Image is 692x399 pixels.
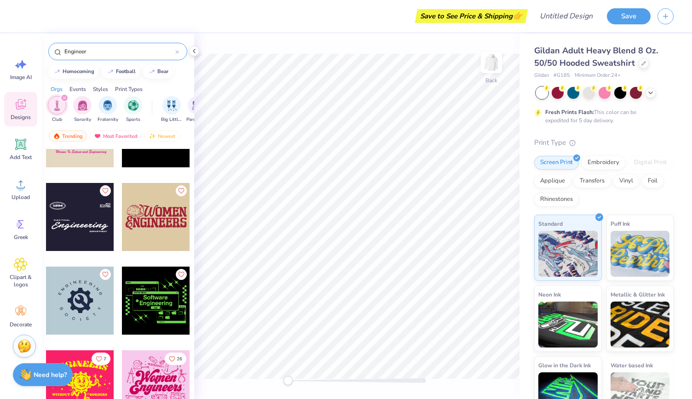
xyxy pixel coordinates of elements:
[103,100,113,111] img: Fraternity Image
[52,116,62,123] span: Club
[534,45,658,68] span: Gildan Adult Heavy Blend 8 Oz. 50/50 Hooded Sweatshirt
[186,96,208,123] button: filter button
[538,360,591,370] span: Glow in the Dark Ink
[161,96,182,123] div: filter for Big Little Reveal
[63,47,175,56] input: Try "Alpha"
[538,231,598,277] img: Standard
[534,193,579,206] div: Rhinestones
[98,96,118,123] button: filter button
[124,96,142,123] div: filter for Sports
[534,137,674,148] div: Print Type
[545,108,594,116] strong: Fresh Prints Flash:
[157,69,168,74] div: bear
[48,96,66,123] div: filter for Club
[115,85,143,93] div: Print Types
[126,116,140,123] span: Sports
[161,96,182,123] button: filter button
[100,269,111,280] button: Like
[49,131,87,142] div: Trending
[73,96,92,123] button: filter button
[582,156,625,170] div: Embroidery
[607,8,651,24] button: Save
[12,194,30,201] span: Upload
[144,131,179,142] div: Newest
[538,290,561,299] span: Neon Ink
[63,69,94,74] div: homecoming
[538,219,563,228] span: Standard
[613,174,639,188] div: Vinyl
[534,174,571,188] div: Applique
[176,185,187,196] button: Like
[90,131,142,142] div: Most Favorited
[98,96,118,123] div: filter for Fraternity
[642,174,663,188] div: Foil
[11,114,31,121] span: Designs
[628,156,673,170] div: Digital Print
[10,74,32,81] span: Image AI
[149,133,156,139] img: newest.gif
[611,231,670,277] img: Puff Ink
[574,174,611,188] div: Transfers
[192,100,202,111] img: Parent's Weekend Image
[6,274,36,288] span: Clipart & logos
[93,85,108,93] div: Styles
[482,53,501,72] img: Back
[53,133,60,139] img: trending.gif
[611,290,665,299] span: Metallic & Glitter Ink
[34,370,67,379] strong: Need help?
[513,10,523,21] span: 👉
[104,357,106,361] span: 7
[485,76,497,85] div: Back
[92,353,110,365] button: Like
[53,69,61,74] img: trend_line.gif
[534,156,579,170] div: Screen Print
[186,116,208,123] span: Parent's Weekend
[98,116,118,123] span: Fraternity
[176,269,187,280] button: Like
[177,357,182,361] span: 26
[73,96,92,123] div: filter for Sorority
[532,7,600,25] input: Untitled Design
[545,108,658,125] div: This color can be expedited for 5 day delivery.
[611,360,653,370] span: Water based Ink
[417,9,525,23] div: Save to See Price & Shipping
[100,185,111,196] button: Like
[48,65,98,79] button: homecoming
[52,100,62,111] img: Club Image
[77,100,88,111] img: Sorority Image
[554,72,570,80] span: # G185
[10,154,32,161] span: Add Text
[167,100,177,111] img: Big Little Reveal Image
[128,100,138,111] img: Sports Image
[10,321,32,328] span: Decorate
[51,85,63,93] div: Orgs
[283,376,293,385] div: Accessibility label
[74,116,91,123] span: Sorority
[116,69,136,74] div: football
[14,234,28,241] span: Greek
[165,353,186,365] button: Like
[186,96,208,123] div: filter for Parent's Weekend
[94,133,101,139] img: most_fav.gif
[611,219,630,228] span: Puff Ink
[575,72,621,80] span: Minimum Order: 24 +
[143,65,173,79] button: bear
[148,69,156,74] img: trend_line.gif
[102,65,140,79] button: football
[534,72,549,80] span: Gildan
[48,96,66,123] button: filter button
[107,69,114,74] img: trend_line.gif
[538,302,598,348] img: Neon Ink
[69,85,86,93] div: Events
[161,116,182,123] span: Big Little Reveal
[124,96,142,123] button: filter button
[611,302,670,348] img: Metallic & Glitter Ink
